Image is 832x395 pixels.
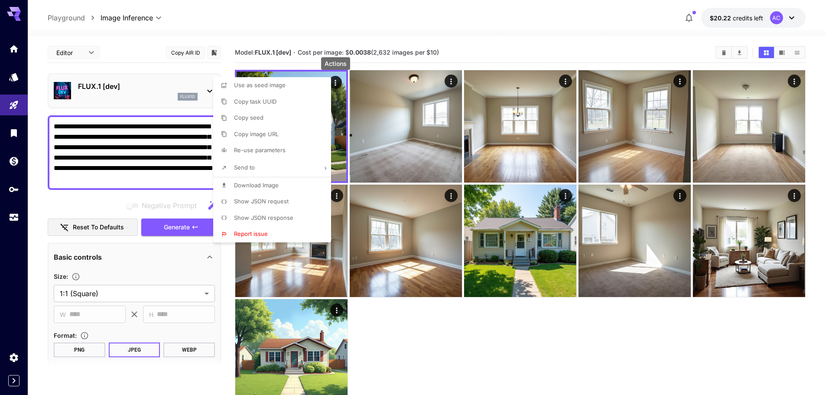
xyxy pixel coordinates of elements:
span: Copy image URL [234,131,279,137]
span: Send to [234,164,255,171]
span: Copy seed [234,114,263,121]
span: Copy task UUID [234,98,276,105]
span: Use as seed image [234,82,286,88]
div: Actions [321,57,350,70]
span: Show JSON response [234,214,293,221]
span: Download Image [234,182,279,189]
span: Re-use parameters [234,147,286,153]
span: Show JSON request [234,198,289,205]
span: Report issue [234,230,268,237]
